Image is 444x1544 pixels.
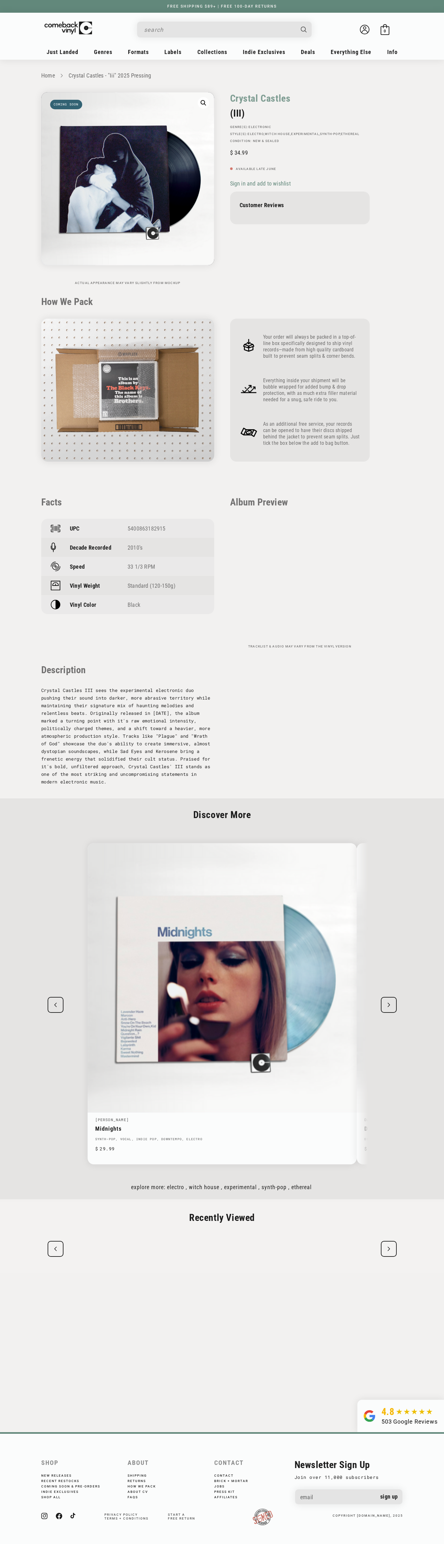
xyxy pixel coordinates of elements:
[295,1459,403,1470] h2: Newsletter Sign Up
[240,202,360,208] p: Customer Reviews
[387,49,398,55] span: Info
[214,1488,243,1494] a: Press Kit
[168,1513,195,1520] span: Start a free return
[50,100,82,109] span: Coming soon
[253,1509,273,1525] img: RSDPledgeSigned-updated.png
[364,1117,388,1122] a: Daft Punk
[161,4,283,9] a: FREE SHIPPING $89+ | FREE 100-DAY RETURNS
[265,132,290,136] a: Witch House
[341,132,360,136] a: Ethereal
[128,49,149,55] span: Formats
[144,23,295,36] input: search
[248,132,263,136] a: Electro
[214,1478,257,1483] a: Brick + Mortar
[295,22,312,37] button: Search
[189,1184,219,1190] a: Witch House
[128,601,140,608] span: Black
[41,1459,122,1466] h2: Shop
[128,1494,147,1499] a: FAQs
[357,1400,444,1432] a: 4.8 503 Google Reviews
[230,180,291,187] span: Sign in and add to wishlist
[168,1513,195,1520] a: Start afree return
[214,1474,242,1478] a: Contact
[41,71,403,80] nav: breadcrumbs
[70,582,100,589] p: Vinyl Weight
[320,132,340,136] a: Synth-pop
[95,1125,349,1132] a: Midnights
[214,1494,246,1499] a: Affiliates
[375,1489,403,1504] button: Sign up
[364,1406,375,1426] img: Group.svg
[167,1184,184,1190] a: Electro
[164,49,182,55] span: Labels
[214,1459,295,1466] h2: Contact
[128,525,205,532] div: 5400863182915
[240,336,258,355] img: Frame_4.png
[333,1514,403,1517] small: copyright [DOMAIN_NAME], 2025
[295,1489,402,1506] input: Email
[384,29,386,33] span: 0
[291,132,319,136] a: Experimental
[240,423,258,442] img: Frame_4_2.png
[41,72,55,79] a: Home
[230,149,248,156] span: 34.99
[331,49,371,55] span: Everything Else
[230,139,370,143] p: Condition: New & Sealed
[128,1478,155,1483] a: Returns
[104,1517,149,1520] a: Terms + Conditions
[230,132,370,136] p: STYLE(S): , , , ,
[47,49,78,55] span: Just Landed
[128,1474,156,1478] a: Shipping
[41,497,214,508] p: Facts
[295,1473,403,1481] p: Join over 11,000 subscribers
[197,49,227,55] span: Collections
[128,1488,156,1494] a: About CV
[70,563,85,570] p: Speed
[70,544,111,551] p: Decade Recorded
[69,72,151,79] a: Crystal Castles - "Iii" 2025 Pressing
[301,49,315,55] span: Deals
[128,582,176,589] a: Standard (120-150g)
[70,601,96,608] p: Vinyl Color
[128,1459,208,1466] h2: About
[230,149,233,156] span: $
[41,1478,88,1483] a: Recent Restocks
[396,1409,433,1415] img: star5.svg
[291,1184,312,1190] a: Ethereal
[230,92,291,105] a: Crystal Castles
[262,1184,287,1190] a: Synth-pop
[128,544,142,551] a: 2010's
[41,687,210,785] span: Crystal Castles III sees the experimental electronic duo pushing their sound into darker, more ab...
[41,1483,109,1488] a: Coming Soon & Pre-Orders
[214,1483,233,1488] a: Jobs
[137,22,312,37] div: Search
[94,49,112,55] span: Genres
[41,281,214,285] p: Actual appearance may vary slightly from mockup
[236,167,276,171] span: Available Late June
[243,49,285,55] span: Indie Exclusives
[263,377,360,403] p: Everything inside your shipment will be bubble wrapped for added bump & drop protection, with as ...
[224,1184,257,1190] a: Experimental
[230,125,370,129] p: GENRE(S):
[230,108,370,119] h2: (III)
[230,645,370,648] p: Tracklist & audio may vary from the vinyl version
[41,296,403,308] h2: How We Pack
[240,380,258,398] img: Frame_4_1.png
[41,92,214,285] media-gallery: Gallery Viewer
[41,1488,87,1494] a: Indie Exclusives
[381,1406,394,1417] span: 4.8
[70,525,80,532] p: UPC
[41,1474,80,1478] a: New Releases
[104,1513,138,1516] a: Privacy Policy
[249,125,271,129] a: Electronic
[128,1483,164,1488] a: How We Pack
[41,1494,69,1499] a: Shop All
[41,319,214,462] img: HowWePack-Updated.gif
[128,563,155,570] a: 33 1/3 RPM
[95,1117,129,1122] a: [PERSON_NAME]
[41,664,214,675] p: Description
[230,497,370,508] p: Album Preview
[381,1417,438,1426] div: 503 Google Reviews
